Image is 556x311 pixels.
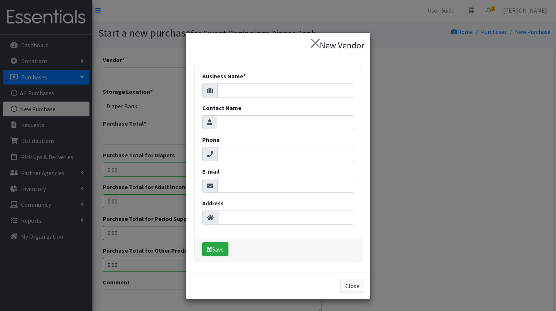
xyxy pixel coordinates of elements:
[202,135,220,144] label: Phone
[202,72,246,81] label: Business Name
[340,279,364,293] button: Close
[202,199,224,208] label: Address
[305,33,326,54] button: ×
[320,39,364,52] h4: New Vendor
[243,72,246,80] abbr: required
[202,167,220,176] label: E-mail
[202,242,228,256] button: Save
[202,103,241,112] label: Contact Name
